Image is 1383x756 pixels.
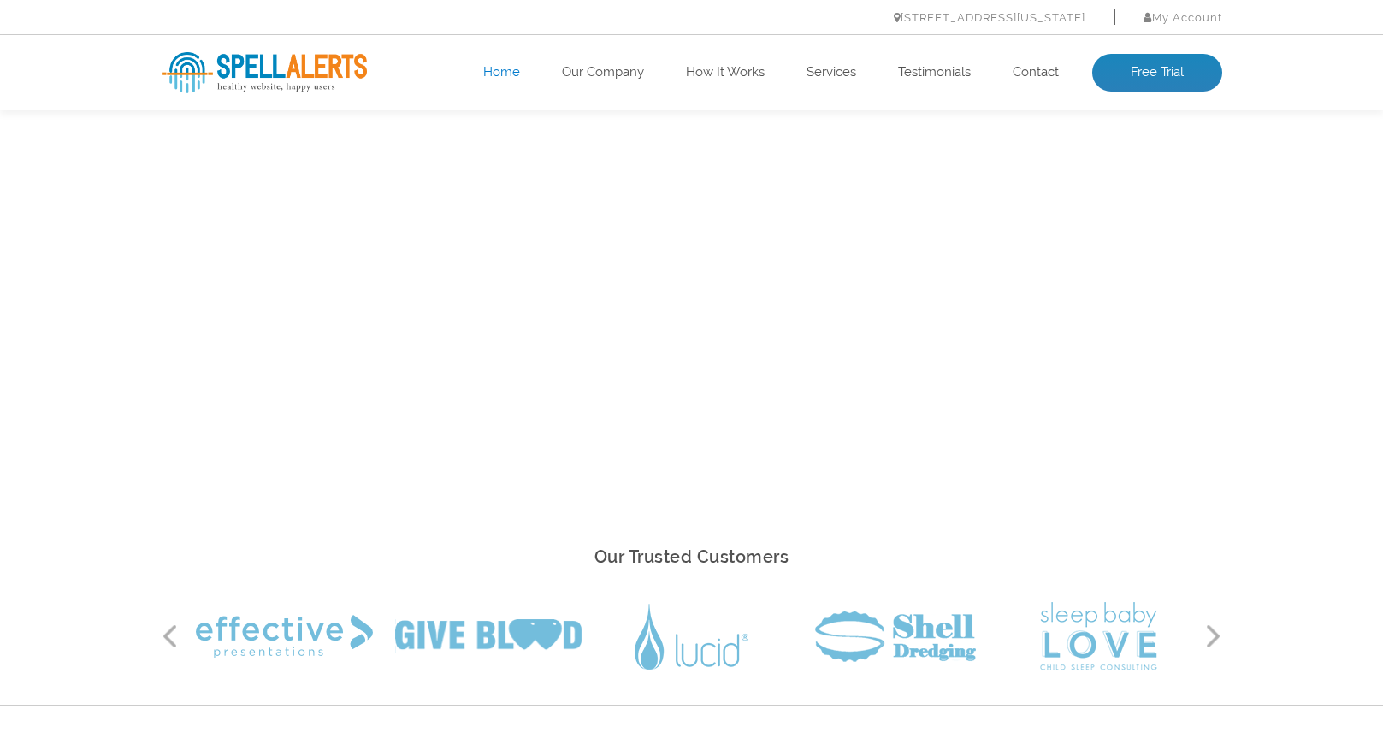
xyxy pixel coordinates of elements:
[1205,623,1222,649] button: Next
[635,604,748,670] img: Lucid
[815,611,976,662] img: Shell Dredging
[1040,602,1157,670] img: Sleep Baby Love
[162,542,1222,572] h2: Our Trusted Customers
[395,619,582,653] img: Give Blood
[196,615,373,658] img: Effective
[162,623,179,649] button: Previous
